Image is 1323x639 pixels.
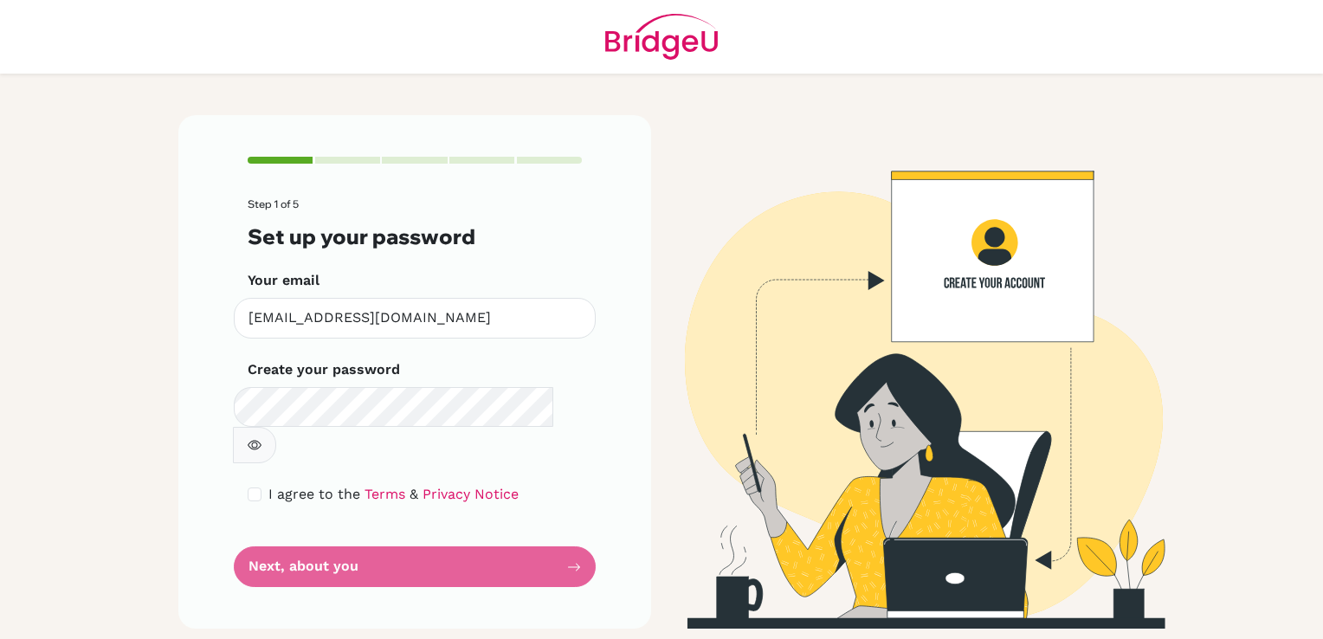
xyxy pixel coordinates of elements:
label: Your email [248,270,319,291]
label: Create your password [248,359,400,380]
span: I agree to the [268,486,360,502]
input: Insert your email* [234,298,596,339]
h3: Set up your password [248,224,582,249]
a: Privacy Notice [423,486,519,502]
span: Step 1 of 5 [248,197,299,210]
span: & [410,486,418,502]
a: Terms [365,486,405,502]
